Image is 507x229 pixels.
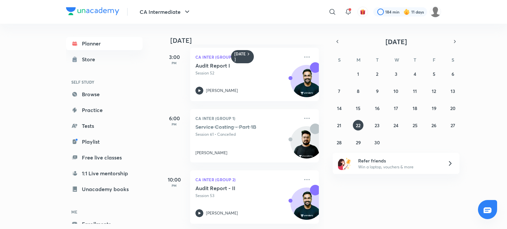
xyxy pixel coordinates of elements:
[82,55,99,63] div: Store
[338,157,351,170] img: referral
[195,150,227,156] p: [PERSON_NAME]
[337,105,342,111] abbr: September 14, 2025
[353,69,363,79] button: September 1, 2025
[66,119,143,132] a: Tests
[234,51,246,62] h6: [DATE]
[358,157,439,164] h6: Refer friends
[410,103,420,113] button: September 18, 2025
[195,53,299,61] p: CA Inter (Group 2)
[195,185,278,191] h5: Audit Report - II
[353,86,363,96] button: September 8, 2025
[353,103,363,113] button: September 15, 2025
[66,135,143,148] a: Playlist
[66,53,143,66] a: Store
[376,71,378,77] abbr: September 2, 2025
[372,103,383,113] button: September 16, 2025
[206,88,238,94] p: [PERSON_NAME]
[403,9,410,15] img: streak
[195,114,299,122] p: CA Inter (Group 1)
[357,7,368,17] button: avatar
[195,62,278,69] h5: Audit Report I
[66,76,143,88] h6: SELF STUDY
[356,57,360,63] abbr: Monday
[195,131,299,137] p: Session 61 • Cancelled
[334,86,345,96] button: September 7, 2025
[291,130,322,161] img: Avatar
[338,57,341,63] abbr: Sunday
[413,105,417,111] abbr: September 18, 2025
[195,193,299,199] p: Session 53
[391,86,401,96] button: September 10, 2025
[195,176,299,184] p: CA Inter (Group 2)
[394,105,398,111] abbr: September 17, 2025
[451,122,455,129] abbr: September 27, 2025
[410,120,420,130] button: September 25, 2025
[431,122,436,129] abbr: September 26, 2025
[393,88,398,94] abbr: September 10, 2025
[66,37,143,50] a: Planner
[66,103,143,117] a: Practice
[353,137,363,148] button: September 29, 2025
[338,88,340,94] abbr: September 7, 2025
[372,69,383,79] button: September 2, 2025
[429,103,439,113] button: September 19, 2025
[375,105,380,111] abbr: September 16, 2025
[432,88,436,94] abbr: September 12, 2025
[372,86,383,96] button: September 9, 2025
[452,57,454,63] abbr: Saturday
[356,105,360,111] abbr: September 15, 2025
[433,71,435,77] abbr: September 5, 2025
[376,57,379,63] abbr: Tuesday
[337,122,341,129] abbr: September 21, 2025
[356,122,360,129] abbr: September 22, 2025
[451,88,455,94] abbr: September 13, 2025
[334,103,345,113] button: September 14, 2025
[360,9,366,15] img: avatar
[386,37,407,46] span: [DATE]
[66,7,119,15] img: Company Logo
[357,71,359,77] abbr: September 1, 2025
[448,69,458,79] button: September 6, 2025
[448,103,458,113] button: September 20, 2025
[410,69,420,79] button: September 4, 2025
[161,114,187,122] h5: 6:00
[393,122,398,129] abbr: September 24, 2025
[429,86,439,96] button: September 12, 2025
[413,88,417,94] abbr: September 11, 2025
[337,139,342,146] abbr: September 28, 2025
[66,183,143,196] a: Unacademy books
[429,120,439,130] button: September 26, 2025
[353,120,363,130] button: September 22, 2025
[291,69,322,100] img: Avatar
[450,105,456,111] abbr: September 20, 2025
[375,122,380,129] abbr: September 23, 2025
[376,88,379,94] abbr: September 9, 2025
[66,206,143,217] h6: ME
[161,61,187,65] p: PM
[448,86,458,96] button: September 13, 2025
[342,37,450,46] button: [DATE]
[452,71,454,77] abbr: September 6, 2025
[66,167,143,180] a: 1:1 Live mentorship
[410,86,420,96] button: September 11, 2025
[394,57,399,63] abbr: Wednesday
[413,122,418,129] abbr: September 25, 2025
[372,120,383,130] button: September 23, 2025
[206,210,238,216] p: [PERSON_NAME]
[391,69,401,79] button: September 3, 2025
[433,57,435,63] abbr: Friday
[170,37,325,44] h4: [DATE]
[334,137,345,148] button: September 28, 2025
[136,5,195,18] button: CA Intermediate
[414,57,416,63] abbr: Thursday
[448,120,458,130] button: September 27, 2025
[66,88,143,101] a: Browse
[429,69,439,79] button: September 5, 2025
[372,137,383,148] button: September 30, 2025
[374,139,380,146] abbr: September 30, 2025
[358,164,439,170] p: Win a laptop, vouchers & more
[195,124,278,130] h5: Service Costing - Part 1B
[161,184,187,187] p: PM
[195,70,299,76] p: Session 52
[161,122,187,126] p: PM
